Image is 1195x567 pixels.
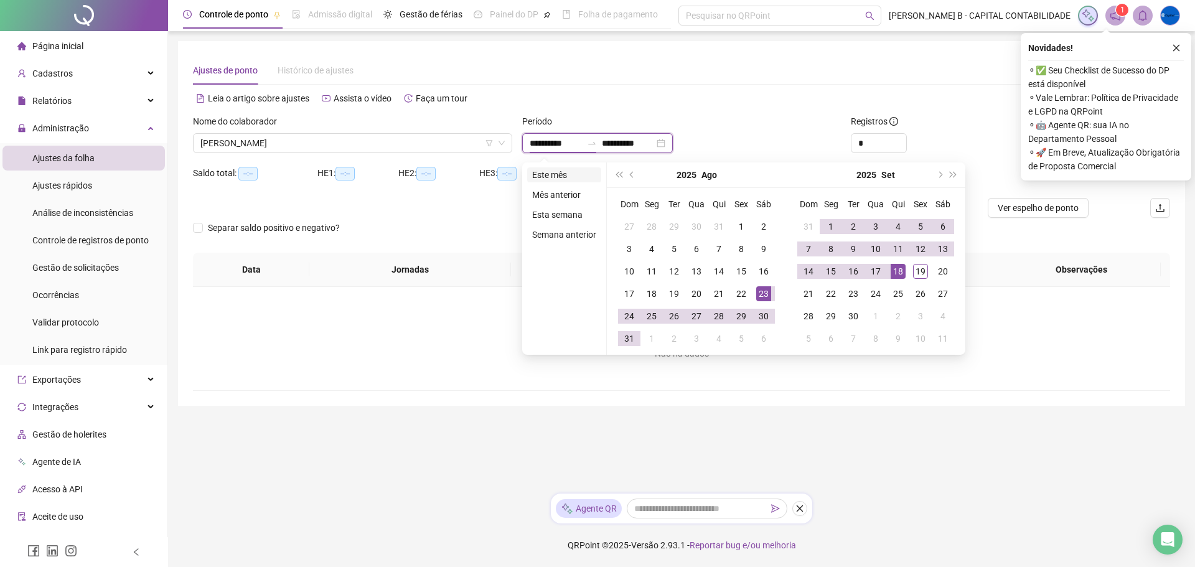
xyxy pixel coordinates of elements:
span: home [17,42,26,50]
span: Exportações [32,375,81,385]
td: 2025-08-04 [640,238,663,260]
div: Saldo total: [193,166,317,180]
span: linkedin [46,545,59,557]
span: send [771,504,780,513]
div: 22 [734,286,749,301]
td: 2025-09-17 [865,260,887,283]
td: 2025-09-19 [909,260,932,283]
span: left [132,548,141,556]
td: 2025-08-28 [708,305,730,327]
td: 2025-09-15 [820,260,842,283]
td: 2025-08-27 [685,305,708,327]
td: 2025-09-26 [909,283,932,305]
div: 8 [823,241,838,256]
td: 2025-08-21 [708,283,730,305]
td: 2025-08-31 [797,215,820,238]
div: 28 [711,309,726,324]
span: [PERSON_NAME] B - CAPITAL CONTABILIDADE [889,9,1071,22]
span: Aceite de uso [32,512,83,522]
td: 2025-10-03 [909,305,932,327]
div: 7 [801,241,816,256]
div: 21 [801,286,816,301]
span: --:-- [416,167,436,180]
span: pushpin [273,11,281,19]
span: instagram [65,545,77,557]
div: 28 [801,309,816,324]
td: 2025-08-07 [708,238,730,260]
td: 2025-08-09 [752,238,775,260]
button: super-prev-year [612,162,626,187]
div: 5 [734,331,749,346]
td: 2025-08-23 [752,283,775,305]
span: bell [1137,10,1148,21]
span: Ocorrências [32,290,79,300]
td: 2025-08-30 [752,305,775,327]
span: lock [17,124,26,133]
td: 2025-08-31 [618,327,640,350]
div: 29 [823,309,838,324]
td: 2025-09-25 [887,283,909,305]
div: 24 [622,309,637,324]
span: clock-circle [183,10,192,19]
footer: QRPoint © 2025 - 2.93.1 - [168,523,1195,567]
td: 2025-09-01 [640,327,663,350]
th: Sáb [932,193,954,215]
div: 5 [667,241,682,256]
th: Entrada 1 [511,253,636,287]
div: 1 [644,331,659,346]
td: 2025-08-20 [685,283,708,305]
td: 2025-07-28 [640,215,663,238]
div: Agente QR [556,499,622,518]
span: Separar saldo positivo e negativo? [203,221,345,235]
span: search [865,11,874,21]
td: 2025-09-12 [909,238,932,260]
label: Nome do colaborador [193,115,285,128]
span: Reportar bug e/ou melhoria [690,540,796,550]
td: 2025-09-14 [797,260,820,283]
td: 2025-10-05 [797,327,820,350]
span: Faça um tour [416,93,467,103]
td: 2025-10-08 [865,327,887,350]
td: 2025-08-25 [640,305,663,327]
div: 7 [846,331,861,346]
span: pushpin [543,11,551,19]
th: Ter [663,193,685,215]
th: Qui [708,193,730,215]
div: 2 [846,219,861,234]
span: Admissão digital [308,9,372,19]
div: 6 [823,331,838,346]
div: 6 [689,241,704,256]
td: 2025-09-06 [932,215,954,238]
td: 2025-09-21 [797,283,820,305]
span: ⚬ Vale Lembrar: Política de Privacidade e LGPD na QRPoint [1028,91,1184,118]
td: 2025-08-01 [730,215,752,238]
div: 19 [913,264,928,279]
li: Este mês [527,167,601,182]
button: next-year [932,162,946,187]
td: 2025-07-30 [685,215,708,238]
span: Ajustes rápidos [32,180,92,190]
div: 5 [801,331,816,346]
div: 17 [622,286,637,301]
span: Ver espelho de ponto [998,201,1079,215]
div: 5 [913,219,928,234]
div: HE 1: [317,166,398,180]
span: FRANCISCA DOS REIS RIBEIRO DA SILVA [200,134,505,152]
td: 2025-10-02 [887,305,909,327]
div: 12 [667,264,682,279]
span: ⚬ ✅ Seu Checklist de Sucesso do DP está disponível [1028,63,1184,91]
td: 2025-08-22 [730,283,752,305]
span: history [404,94,413,103]
span: close [1172,44,1181,52]
td: 2025-09-29 [820,305,842,327]
div: 11 [891,241,906,256]
span: info-circle [889,117,898,126]
div: HE 2: [398,166,479,180]
td: 2025-09-06 [752,327,775,350]
span: close [795,504,804,513]
span: Leia o artigo sobre ajustes [208,93,309,103]
td: 2025-09-30 [842,305,865,327]
td: 2025-08-24 [618,305,640,327]
th: Ter [842,193,865,215]
span: audit [17,512,26,521]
